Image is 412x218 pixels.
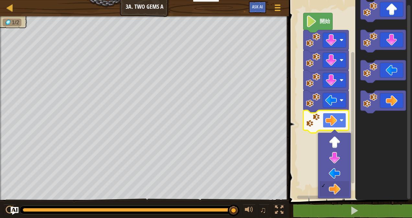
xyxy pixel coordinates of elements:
[252,4,263,10] span: Ask AI
[3,204,16,217] button: Ctrl + P: Play
[3,19,21,27] li: 收集寶石。
[259,204,270,217] button: ♫
[260,205,267,215] span: ♫
[269,1,286,16] button: 顯示遊戲選單
[249,1,266,13] button: Ask AI
[273,204,286,217] button: 切換全螢幕
[12,19,19,26] span: 1/2
[243,204,256,217] button: 調整音量
[320,18,330,25] text: 開始
[11,207,18,215] button: Ask AI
